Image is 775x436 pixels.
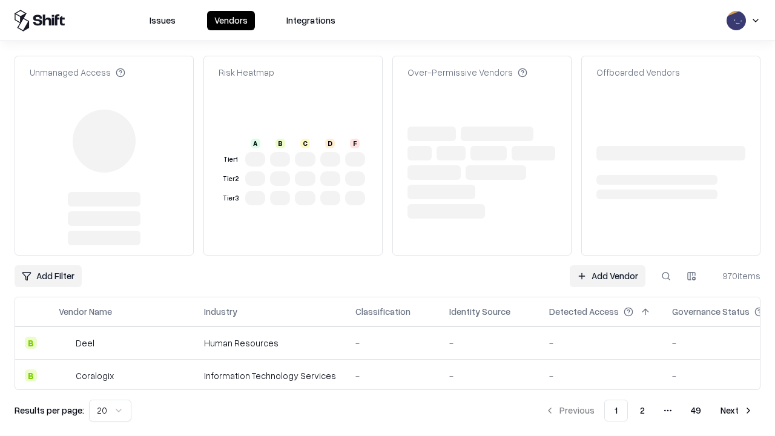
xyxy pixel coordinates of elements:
div: A [251,139,260,148]
div: Over-Permissive Vendors [407,66,527,79]
div: Unmanaged Access [30,66,125,79]
div: Human Resources [204,337,336,349]
button: 1 [604,400,628,421]
div: - [449,369,530,382]
button: 2 [630,400,655,421]
div: Deel [76,337,94,349]
button: Issues [142,11,183,30]
div: 970 items [712,269,760,282]
button: Vendors [207,11,255,30]
div: D [325,139,335,148]
button: 49 [681,400,711,421]
div: Information Technology Services [204,369,336,382]
div: Risk Heatmap [219,66,274,79]
div: Tier 3 [221,193,240,203]
div: Vendor Name [59,305,112,318]
div: Tier 1 [221,154,240,165]
div: Industry [204,305,237,318]
div: Coralogix [76,369,114,382]
div: - [355,369,430,382]
div: - [449,337,530,349]
div: - [355,337,430,349]
div: B [25,369,37,381]
div: Classification [355,305,411,318]
div: - [549,337,653,349]
div: Identity Source [449,305,510,318]
button: Next [713,400,760,421]
div: Detected Access [549,305,619,318]
img: Deel [59,337,71,349]
div: B [25,337,37,349]
div: C [300,139,310,148]
img: Coralogix [59,369,71,381]
button: Integrations [279,11,343,30]
div: B [275,139,285,148]
div: Tier 2 [221,174,240,184]
nav: pagination [538,400,760,421]
div: Offboarded Vendors [596,66,680,79]
button: Add Filter [15,265,82,287]
div: - [549,369,653,382]
div: F [350,139,360,148]
p: Results per page: [15,404,84,417]
div: Governance Status [672,305,750,318]
a: Add Vendor [570,265,645,287]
